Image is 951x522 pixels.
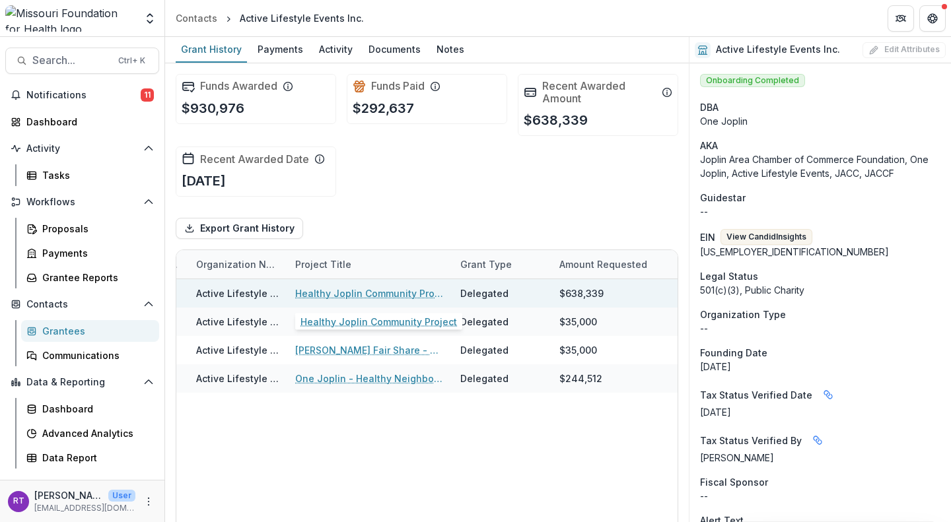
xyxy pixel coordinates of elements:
[108,490,135,502] p: User
[13,497,24,506] div: Reana Thomas
[700,269,758,283] span: Legal Status
[176,37,247,63] a: Grant History
[196,286,279,300] div: Active Lifestyle Events Inc.
[551,250,684,278] div: Amount Requested
[252,40,308,59] div: Payments
[176,40,247,59] div: Grant History
[700,346,767,360] span: Founding Date
[26,143,138,154] span: Activity
[295,286,444,300] a: Healthy Joplin Community Project
[188,250,287,278] div: Organization Name
[21,218,159,240] a: Proposals
[182,98,244,118] p: $930,976
[295,372,444,385] a: One Joplin - Healthy Neighborhoods Policy Project
[431,37,470,63] a: Notes
[42,222,149,236] div: Proposals
[551,257,655,271] div: Amount Requested
[314,40,358,59] div: Activity
[353,98,414,118] p: $292,637
[26,299,138,310] span: Contacts
[26,90,141,101] span: Notifications
[287,250,452,278] div: Project Title
[32,54,110,67] span: Search...
[818,384,839,405] button: Linked binding
[26,115,149,129] div: Dashboard
[700,152,940,180] p: Joplin Area Chamber of Commerce Foundation, One Joplin, Active Lifestyle Events, JACC, JACCF
[182,171,226,191] p: [DATE]
[42,402,149,416] div: Dashboard
[716,44,840,55] h2: Active Lifestyle Events Inc.
[42,168,149,182] div: Tasks
[460,343,509,357] div: Delegated
[5,84,159,106] button: Notifications11
[700,191,746,205] span: Guidestar
[196,315,279,329] div: Active Lifestyle Events Inc.
[700,245,940,259] div: [US_EMPLOYER_IDENTIFICATION_NUMBER]
[460,286,509,300] div: Delegated
[21,164,159,186] a: Tasks
[559,315,597,329] div: $35,000
[5,372,159,393] button: Open Data & Reporting
[21,422,159,444] a: Advanced Analytics
[5,294,159,315] button: Open Contacts
[460,315,509,329] div: Delegated
[5,48,159,74] button: Search...
[363,37,426,63] a: Documents
[21,320,159,342] a: Grantees
[700,451,940,465] p: [PERSON_NAME]
[700,360,940,374] div: [DATE]
[34,488,103,502] p: [PERSON_NAME]
[116,53,148,68] div: Ctrl + K
[700,114,940,128] div: One Joplin
[452,250,551,278] div: Grant Type
[42,271,149,284] div: Grantee Reports
[21,447,159,469] a: Data Report
[252,37,308,63] a: Payments
[42,246,149,260] div: Payments
[888,5,914,32] button: Partners
[559,372,602,385] div: $244,512
[559,343,597,357] div: $35,000
[21,344,159,366] a: Communications
[700,100,719,114] span: DBA
[188,257,287,271] div: Organization Name
[141,88,154,102] span: 11
[295,343,444,357] a: [PERSON_NAME] Fair Share - One Joplin
[371,80,425,92] h2: Funds Paid
[721,229,812,245] button: View CandidInsights
[196,343,279,357] div: Active Lifestyle Events Inc.
[314,37,358,63] a: Activity
[42,451,149,465] div: Data Report
[700,230,715,244] p: EIN
[42,348,149,362] div: Communications
[700,74,805,87] span: Onboarding Completed
[700,388,812,402] span: Tax Status Verified Date
[559,286,604,300] div: $638,339
[363,40,426,59] div: Documents
[863,42,946,58] button: Edit Attributes
[42,426,149,440] div: Advanced Analytics
[700,205,940,218] div: --
[170,9,369,28] nav: breadcrumb
[176,218,303,239] button: Export Grant History
[5,111,159,133] a: Dashboard
[5,5,135,32] img: Missouri Foundation for Health logo
[460,372,509,385] div: Delegated
[700,308,786,321] span: Organization Type
[21,398,159,420] a: Dashboard
[524,110,588,130] p: $638,339
[700,405,940,419] p: [DATE]
[5,191,159,212] button: Open Workflows
[196,372,279,385] div: Active Lifestyle Events Inc.
[542,80,656,105] h2: Recent Awarded Amount
[431,40,470,59] div: Notes
[287,257,359,271] div: Project Title
[26,197,138,208] span: Workflows
[919,5,946,32] button: Get Help
[240,11,364,25] div: Active Lifestyle Events Inc.
[700,434,802,447] span: Tax Status Verified By
[21,242,159,264] a: Payments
